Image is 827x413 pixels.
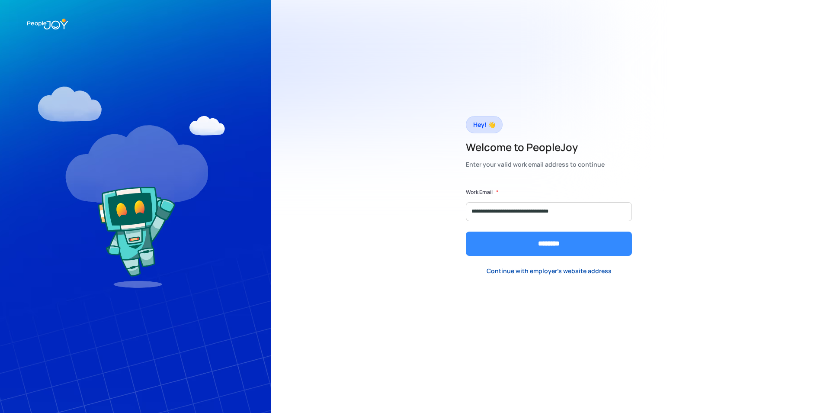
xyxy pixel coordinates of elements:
[480,262,619,280] a: Continue with employer's website address
[466,158,605,171] div: Enter your valid work email address to continue
[466,188,493,197] label: Work Email
[466,140,605,154] h2: Welcome to PeopleJoy
[473,119,495,131] div: Hey! 👋
[466,188,632,256] form: Form
[487,267,612,275] div: Continue with employer's website address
